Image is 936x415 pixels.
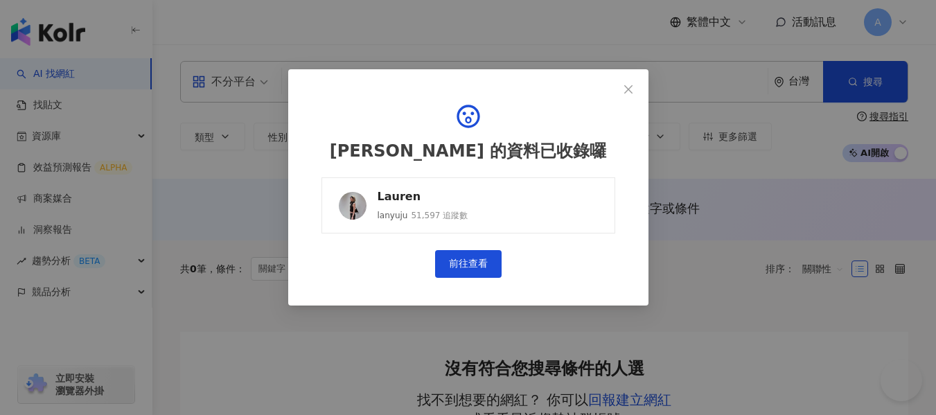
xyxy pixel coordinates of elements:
[378,189,468,204] div: Lauren
[435,250,502,278] a: 前往查看
[339,192,367,220] img: KOL Avatar
[321,177,615,233] a: KOL AvatarLaurenlanyuju51,597 追蹤數
[411,210,468,222] div: 51,597 追蹤數
[623,84,634,95] span: close
[615,76,642,103] button: Close
[330,141,606,161] div: [PERSON_NAME] 的資料已收錄囉
[378,210,408,222] div: lanyuju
